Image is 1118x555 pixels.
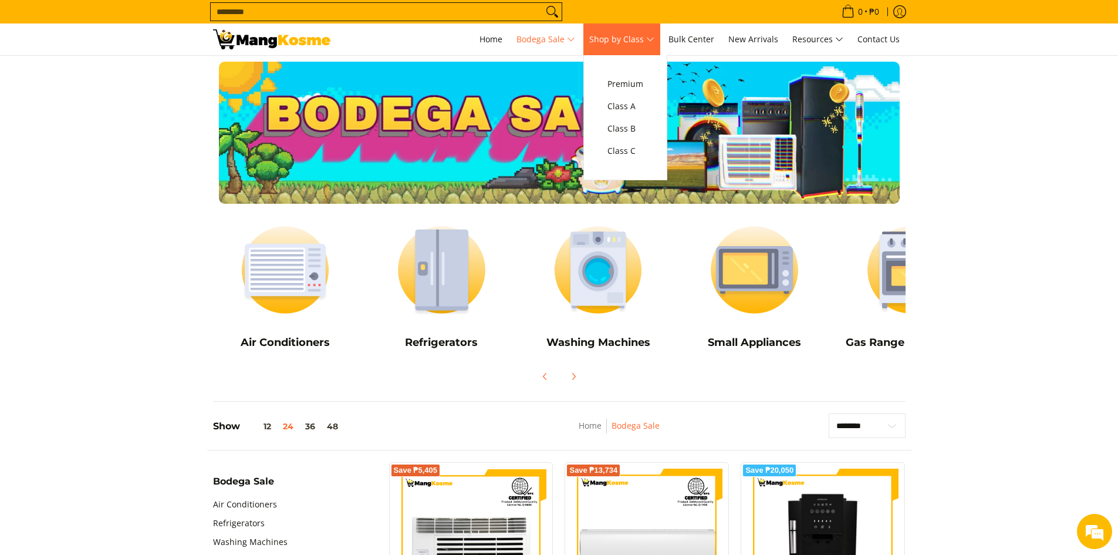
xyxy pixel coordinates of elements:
[589,32,654,47] span: Shop by Class
[602,140,649,162] a: Class C
[722,23,784,55] a: New Arrivals
[839,216,984,358] a: Cookers Gas Range and Cookers
[856,8,864,16] span: 0
[511,23,581,55] a: Bodega Sale
[607,77,643,92] span: Premium
[213,29,330,49] img: Bodega Sale l Mang Kosme: Cost-Efficient &amp; Quality Home Appliances
[867,8,881,16] span: ₱0
[213,421,344,432] h5: Show
[839,336,984,349] h5: Gas Range and Cookers
[857,33,900,45] span: Contact Us
[583,23,660,55] a: Shop by Class
[526,336,671,349] h5: Washing Machines
[602,73,649,95] a: Premium
[369,216,514,358] a: Refrigerators Refrigerators
[668,33,714,45] span: Bulk Center
[663,23,720,55] a: Bulk Center
[612,420,660,431] a: Bodega Sale
[682,336,827,349] h5: Small Appliances
[543,3,562,21] button: Search
[607,144,643,159] span: Class C
[503,419,735,445] nav: Breadcrumbs
[607,99,643,114] span: Class A
[682,216,827,358] a: Small Appliances Small Appliances
[532,364,558,389] button: Previous
[728,33,778,45] span: New Arrivals
[213,514,265,533] a: Refrigerators
[838,5,883,18] span: •
[682,216,827,324] img: Small Appliances
[786,23,849,55] a: Resources
[369,336,514,349] h5: Refrigerators
[213,216,358,324] img: Air Conditioners
[526,216,671,358] a: Washing Machines Washing Machines
[852,23,906,55] a: Contact Us
[579,420,602,431] a: Home
[839,216,984,324] img: Cookers
[479,33,502,45] span: Home
[602,117,649,140] a: Class B
[560,364,586,389] button: Next
[394,467,438,474] span: Save ₱5,405
[792,32,843,47] span: Resources
[299,422,321,431] button: 36
[526,216,671,324] img: Washing Machines
[369,216,514,324] img: Refrigerators
[516,32,575,47] span: Bodega Sale
[602,95,649,117] a: Class A
[745,467,793,474] span: Save ₱20,050
[213,216,358,358] a: Air Conditioners Air Conditioners
[213,477,274,495] summary: Open
[277,422,299,431] button: 24
[321,422,344,431] button: 48
[213,533,288,551] a: Washing Machines
[213,495,277,514] a: Air Conditioners
[342,23,906,55] nav: Main Menu
[569,467,617,474] span: Save ₱13,734
[474,23,508,55] a: Home
[213,336,358,349] h5: Air Conditioners
[607,122,643,136] span: Class B
[213,477,274,486] span: Bodega Sale
[240,422,277,431] button: 12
